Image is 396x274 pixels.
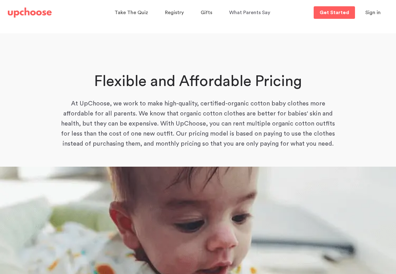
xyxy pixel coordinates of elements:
a: Gifts [201,7,214,19]
img: UpChoose [8,8,52,18]
p: At UpChoose, we work to make high-quality, certified-organic cotton baby clothes more affordable ... [59,99,337,149]
h1: Flexible and Affordable Pricing [59,72,337,92]
a: Get Started [314,6,355,19]
a: Registry [165,7,186,19]
span: Registry [165,10,184,15]
button: Sign in [357,6,388,19]
a: Take The Quiz [115,7,150,19]
span: Sign in [365,10,381,15]
p: Get Started [320,10,349,15]
span: Take The Quiz [115,10,148,15]
span: Gifts [201,10,212,15]
span: What Parents Say [229,10,270,15]
a: What Parents Say [229,7,272,19]
a: UpChoose [8,6,52,19]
